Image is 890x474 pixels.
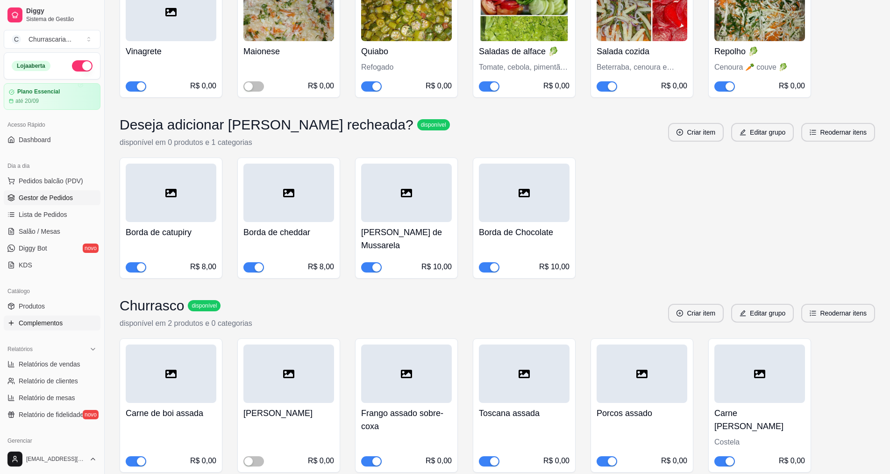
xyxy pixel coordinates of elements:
[714,45,805,58] h4: Repolho 🥬
[801,123,875,142] button: ordered-listReodernar itens
[426,80,452,92] div: R$ 0,00
[361,62,452,73] div: Refogado
[421,261,452,273] div: R$ 10,00
[243,45,334,58] h4: Maionese
[4,284,100,299] div: Catálogo
[4,316,100,330] a: Complementos
[19,302,45,311] span: Produtos
[4,173,100,188] button: Pedidos balcão (PDV)
[4,258,100,273] a: KDS
[479,407,570,420] h4: Toscana assada
[810,310,816,316] span: ordered-list
[120,318,252,329] p: disponível em 2 produtos e 0 categorias
[28,35,71,44] div: Churrascaria ...
[801,304,875,323] button: ordered-listReodernar itens
[4,448,100,470] button: [EMAIL_ADDRESS][DOMAIN_NAME]
[4,433,100,448] div: Gerenciar
[19,376,78,386] span: Relatório de clientes
[4,117,100,132] div: Acesso Rápido
[19,176,83,186] span: Pedidos balcão (PDV)
[120,116,413,133] h3: Deseja adicionar [PERSON_NAME] recheada?
[19,359,80,369] span: Relatórios de vendas
[19,244,47,253] span: Diggy Bot
[479,45,570,58] h4: Saladas de alface 🥬
[779,80,805,92] div: R$ 0,00
[190,455,216,467] div: R$ 0,00
[4,30,100,49] button: Select a team
[26,7,97,15] span: Diggy
[190,80,216,92] div: R$ 0,00
[479,62,570,73] div: Tomate, cebola, pimentão, e pepino 🥒
[661,455,687,467] div: R$ 0,00
[676,310,683,316] span: plus-circle
[126,226,216,239] h4: Borda de catupiry
[4,158,100,173] div: Dia a dia
[597,407,687,420] h4: Porcos assado
[12,61,50,71] div: Loja aberta
[779,455,805,467] div: R$ 0,00
[426,455,452,467] div: R$ 0,00
[479,226,570,239] h4: Borda de Chocolate
[19,193,73,202] span: Gestor de Pedidos
[4,299,100,314] a: Produtos
[12,35,21,44] span: C
[4,190,100,205] a: Gestor de Pedidos
[19,393,75,402] span: Relatório de mesas
[597,45,687,58] h4: Salada cozida
[361,407,452,433] h4: Frango assado sobre-coxa
[72,60,93,72] button: Alterar Status
[308,261,334,273] div: R$ 8,00
[243,407,334,420] h4: [PERSON_NAME]
[19,227,60,236] span: Salão / Mesas
[17,88,60,95] article: Plano Essencial
[26,15,97,23] span: Sistema de Gestão
[308,80,334,92] div: R$ 0,00
[15,97,39,105] article: até 20/09
[126,407,216,420] h4: Carne de boi assada
[26,455,85,463] span: [EMAIL_ADDRESS][DOMAIN_NAME]
[4,357,100,372] a: Relatórios de vendas
[361,226,452,252] h4: [PERSON_NAME] de Mussarela
[668,123,724,142] button: plus-circleCriar item
[4,83,100,110] a: Plano Essencialaté 20/09
[714,62,805,73] div: Cenoura 🥕 couve 🥬
[308,455,334,467] div: R$ 0,00
[19,135,51,144] span: Dashboard
[361,45,452,58] h4: Quiabo
[4,390,100,405] a: Relatório de mesas
[243,226,334,239] h4: Borda de cheddar
[19,410,84,419] span: Relatório de fidelidade
[4,4,100,26] a: DiggySistema de Gestão
[19,260,32,270] span: KDS
[126,45,216,58] h4: Vinagrete
[4,373,100,388] a: Relatório de clientes
[740,310,746,316] span: edit
[714,437,805,448] div: Costela
[668,304,724,323] button: plus-circleCriar item
[740,129,746,136] span: edit
[4,407,100,422] a: Relatório de fidelidadenovo
[4,241,100,256] a: Diggy Botnovo
[190,261,216,273] div: R$ 8,00
[7,345,33,353] span: Relatórios
[539,261,570,273] div: R$ 10,00
[543,80,570,92] div: R$ 0,00
[661,80,687,92] div: R$ 0,00
[676,129,683,136] span: plus-circle
[597,62,687,73] div: Beterraba, cenoura e batata.
[714,407,805,433] h4: Carne [PERSON_NAME]
[4,132,100,147] a: Dashboard
[731,304,794,323] button: editEditar grupo
[731,123,794,142] button: editEditar grupo
[419,121,448,129] span: disponível
[19,210,67,219] span: Lista de Pedidos
[19,318,63,328] span: Complementos
[4,207,100,222] a: Lista de Pedidos
[190,302,219,309] span: disponível
[120,297,184,314] h3: Churrasco
[120,137,450,148] p: disponível em 0 produtos e 1 categorias
[543,455,570,467] div: R$ 0,00
[810,129,816,136] span: ordered-list
[4,224,100,239] a: Salão / Mesas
